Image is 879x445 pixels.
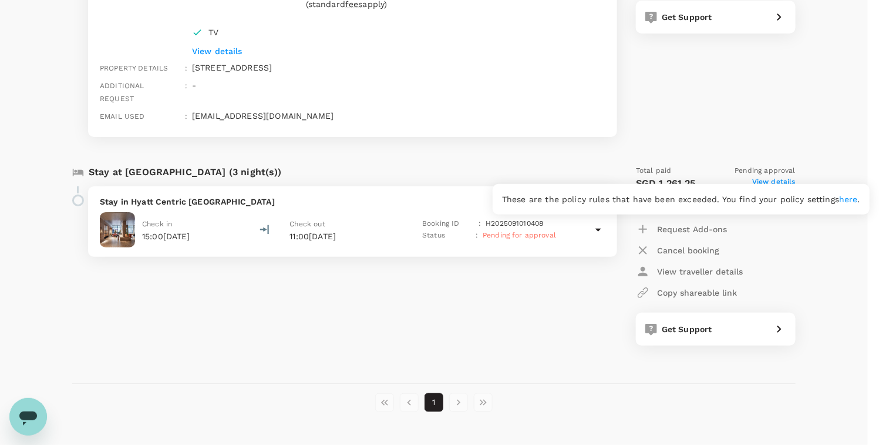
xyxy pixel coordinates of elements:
p: 15:00[DATE] [142,230,190,242]
p: Stay in Hyatt Centric [GEOGRAPHIC_DATA] [100,196,605,208]
iframe: Button to launch messaging window [9,398,47,436]
span: Check in [142,220,172,228]
a: here [839,195,858,204]
span: Get Support [662,324,712,334]
span: Property details [100,64,168,72]
p: Cancel booking [657,245,719,256]
p: 11:00[DATE] [290,230,402,242]
p: These are the policy rules that have been exceeded. You find your policy settings . [502,193,860,205]
span: Check out [290,220,325,228]
p: [EMAIL_ADDRESS][DOMAIN_NAME] [192,110,605,122]
nav: pagination navigation [372,393,496,412]
p: - [192,79,605,91]
p: View details [192,45,570,57]
span: Pending approval [735,165,796,177]
p: TV [208,26,309,38]
span: Pending for approval [483,231,556,239]
span: View details [752,176,796,190]
p: : [476,230,478,242]
span: : [185,112,187,121]
p: [STREET_ADDRESS] [192,62,605,73]
span: : [185,82,187,90]
span: : [185,64,187,72]
p: H2025091010408 [486,218,543,230]
p: Status [422,230,471,242]
p: Copy shareable link [657,287,737,299]
p: View traveller details [657,266,743,277]
p: SGD 1,261.25 [636,176,696,190]
p: Booking ID [422,218,474,230]
p: Stay at [GEOGRAPHIC_DATA] (3 night(s)) [89,165,282,179]
span: Additional request [100,82,144,103]
span: Get Support [662,12,712,22]
p: Request Add-ons [657,223,727,235]
p: : [479,218,481,230]
button: page 1 [425,393,443,412]
span: Total paid [636,165,672,177]
img: Hyatt Centric Melbourne [100,212,135,247]
span: Email used [100,112,145,121]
